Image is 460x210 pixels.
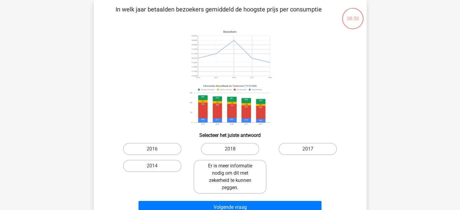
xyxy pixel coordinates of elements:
[103,5,334,23] p: In welk jaar betaalden bezoekers gemiddeld de hoogste prijs per consumptie
[201,143,259,155] label: 2018
[103,128,357,138] h6: Selecteer het juiste antwoord
[194,160,266,194] label: Er is meer informatie nodig om dit met zekerheid te kunnen zeggen.
[123,160,181,172] label: 2014
[341,7,364,22] div: 08:50
[279,143,337,155] label: 2017
[123,143,181,155] label: 2016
